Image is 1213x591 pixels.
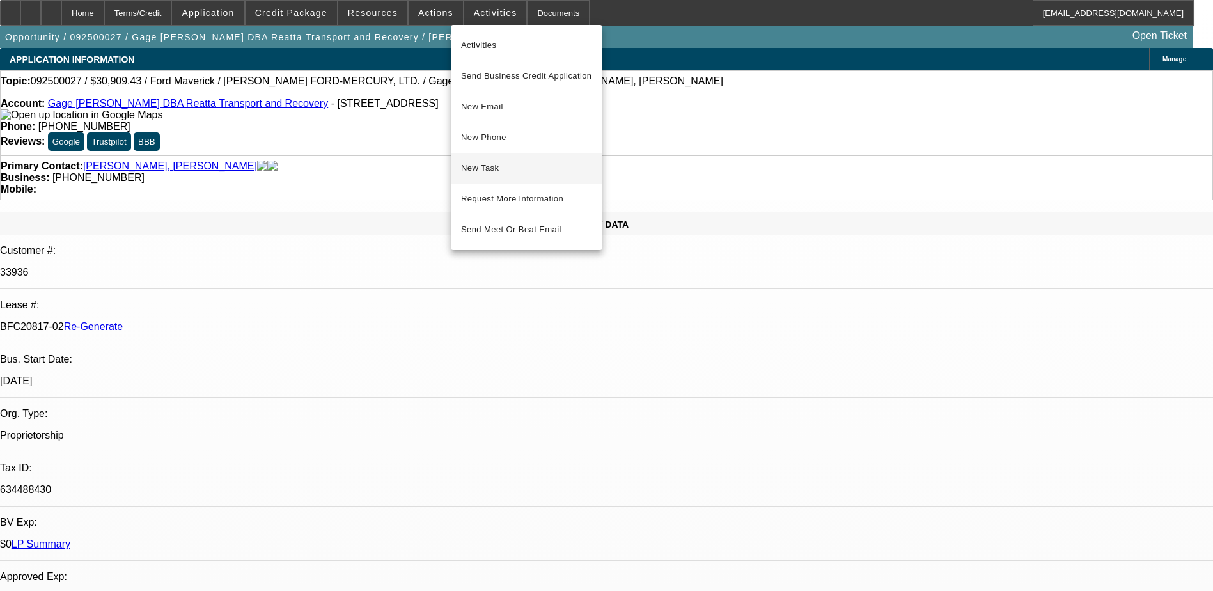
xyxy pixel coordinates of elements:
span: Activities [461,38,592,53]
span: New Task [461,161,592,176]
span: Send Business Credit Application [461,68,592,84]
span: New Email [461,99,592,114]
span: Send Meet Or Beat Email [461,222,592,237]
span: Request More Information [461,191,592,207]
span: New Phone [461,130,592,145]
